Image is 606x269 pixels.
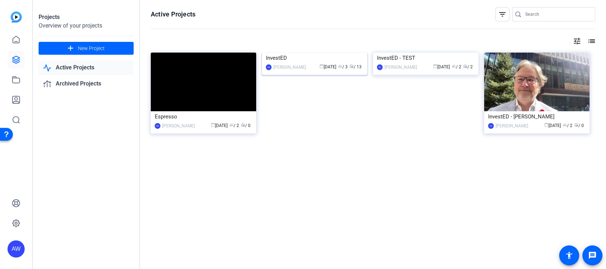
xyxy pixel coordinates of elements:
span: / 0 [574,123,584,128]
img: blue-gradient.svg [11,11,22,23]
div: AG [488,123,494,129]
a: Archived Projects [39,77,134,91]
span: / 0 [241,123,250,128]
a: Active Projects [39,60,134,75]
span: radio [463,64,467,68]
span: / 2 [463,64,473,69]
span: calendar_today [544,123,548,127]
span: [DATE] [319,64,336,69]
div: AW [8,240,25,258]
mat-icon: list [587,37,595,45]
span: radio [574,123,578,127]
div: [PERSON_NAME] [384,64,417,71]
mat-icon: accessibility [565,251,573,260]
span: / 3 [338,64,348,69]
input: Search [525,10,590,19]
span: / 2 [563,123,572,128]
div: AW [155,123,160,129]
div: [PERSON_NAME] [496,122,528,129]
div: [PERSON_NAME] [162,122,195,129]
div: InvestED - TEST [377,53,475,63]
button: New Project [39,42,134,55]
span: / 2 [452,64,461,69]
mat-icon: filter_list [498,10,507,19]
div: InvestED - [PERSON_NAME] [488,111,586,122]
div: [PERSON_NAME] [273,64,306,71]
span: group [563,123,567,127]
h1: Active Projects [151,10,195,19]
span: group [452,64,456,68]
span: / 13 [349,64,362,69]
div: Espresso [155,111,252,122]
span: calendar_today [319,64,324,68]
mat-icon: add [66,44,75,53]
span: radio [241,123,245,127]
div: InvestED [266,53,363,63]
span: [DATE] [544,123,561,128]
span: calendar_today [433,64,437,68]
span: group [229,123,234,127]
div: Overview of your projects [39,21,134,30]
span: [DATE] [211,123,228,128]
span: [DATE] [433,64,450,69]
span: New Project [78,45,105,52]
span: radio [349,64,354,68]
div: Projects [39,13,134,21]
mat-icon: tune [573,37,581,45]
mat-icon: message [588,251,597,260]
div: NH [377,64,383,70]
span: group [338,64,342,68]
div: AW [266,64,272,70]
span: calendar_today [211,123,215,127]
span: / 2 [229,123,239,128]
